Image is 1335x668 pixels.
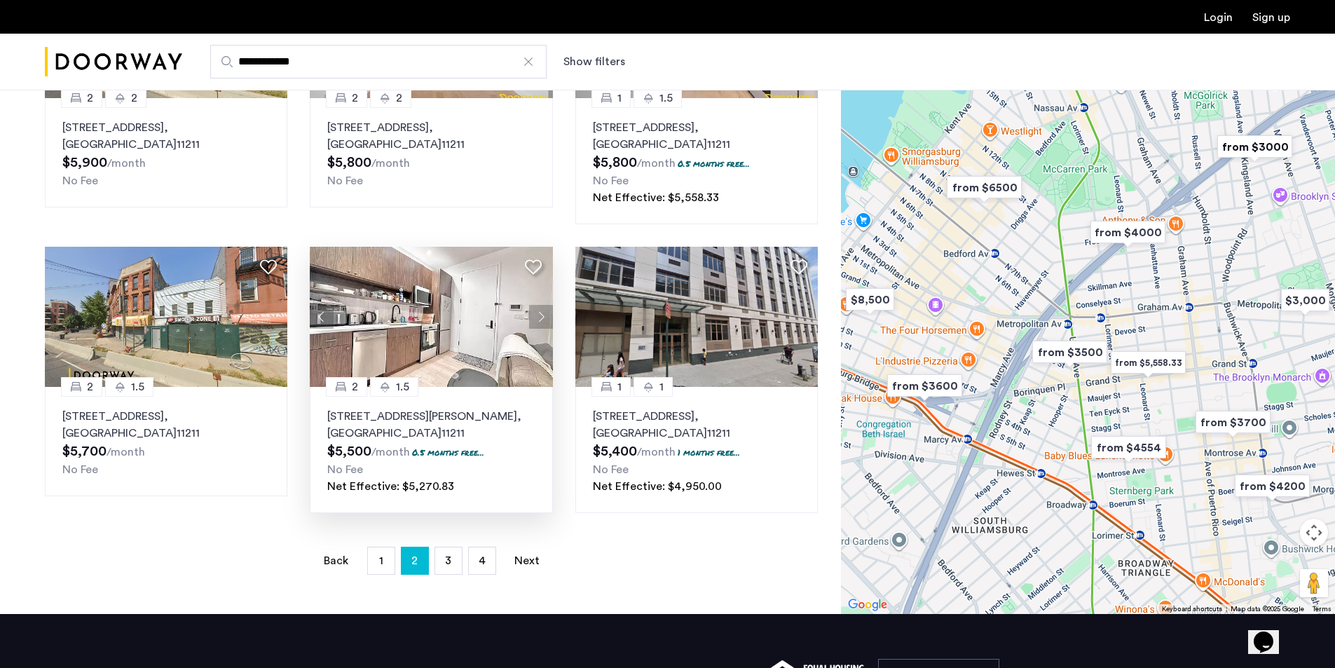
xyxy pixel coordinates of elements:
[593,408,800,442] p: [STREET_ADDRESS] 11211
[322,547,350,574] a: Back
[593,464,629,475] span: No Fee
[1248,612,1293,654] iframe: chat widget
[844,596,891,614] a: Open this area in Google Maps (opens a new window)
[87,90,93,107] span: 2
[593,481,722,492] span: Net Effective: $4,950.00
[45,98,287,207] a: 22[STREET_ADDRESS], [GEOGRAPHIC_DATA]11211No Fee
[678,447,740,458] p: 1 months free...
[62,408,270,442] p: [STREET_ADDRESS] 11211
[678,158,750,170] p: 0.5 months free...
[1252,12,1290,23] a: Registration
[593,119,800,153] p: [STREET_ADDRESS] 11211
[327,408,535,442] p: [STREET_ADDRESS][PERSON_NAME] 11211
[62,119,270,153] p: [STREET_ADDRESS] 11211
[327,444,371,458] span: $5,500
[131,379,144,395] span: 1.5
[575,387,818,513] a: 11[STREET_ADDRESS], [GEOGRAPHIC_DATA]112111 months free...No FeeNet Effective: $4,950.00
[1206,125,1303,168] div: from $3000
[617,90,622,107] span: 1
[310,247,553,387] img: 2013_638513125495767813.jpeg
[87,379,93,395] span: 2
[62,444,107,458] span: $5,700
[45,247,288,387] img: 360ac8f6-4482-47b0-bc3d-3cb89b569d10_638905200039138648.png
[575,98,818,224] a: 11.5[STREET_ADDRESS], [GEOGRAPHIC_DATA]112110.5 months free...No FeeNet Effective: $5,558.33
[1021,331,1118,374] div: from $3500
[107,158,146,169] sub: /month
[327,481,454,492] span: Net Effective: $5,270.83
[479,555,486,566] span: 4
[593,444,637,458] span: $5,400
[1313,604,1331,614] a: Terms
[659,90,673,107] span: 1.5
[1184,401,1282,444] div: from $3700
[396,90,402,107] span: 2
[1100,341,1197,384] div: from $5,558.33
[352,90,358,107] span: 2
[45,36,182,88] img: logo
[1224,465,1321,507] div: from $4200
[310,387,552,513] a: 21.5[STREET_ADDRESS][PERSON_NAME], [GEOGRAPHIC_DATA]112110.5 months free...No FeeNet Effective: $...
[1300,519,1328,547] button: Map camera controls
[513,547,541,574] a: Next
[62,464,98,475] span: No Fee
[575,247,819,387] img: 2014_638514928600667352.jpeg
[412,447,484,458] p: 0.5 months free...
[352,379,358,395] span: 2
[107,447,145,458] sub: /month
[45,387,287,496] a: 21.5[STREET_ADDRESS], [GEOGRAPHIC_DATA]11211No Fee
[371,447,410,458] sub: /month
[1204,12,1233,23] a: Login
[1231,606,1304,613] span: Map data ©2025 Google
[310,305,334,329] button: Previous apartment
[62,175,98,186] span: No Fee
[327,464,363,475] span: No Fee
[1080,426,1177,469] div: from $4554
[563,53,625,70] button: Show or hide filters
[379,555,383,566] span: 1
[45,36,182,88] a: Cazamio Logo
[445,555,451,566] span: 3
[835,278,905,321] div: $8,500
[876,364,973,407] div: from $3600
[593,175,629,186] span: No Fee
[327,156,371,170] span: $5,800
[844,596,891,614] img: Google
[593,192,719,203] span: Net Effective: $5,558.33
[131,90,137,107] span: 2
[1162,604,1222,614] button: Keyboard shortcuts
[1300,569,1328,597] button: Drag Pegman onto the map to open Street View
[659,379,664,395] span: 1
[529,305,553,329] button: Next apartment
[1079,211,1177,254] div: from $4000
[617,379,622,395] span: 1
[45,547,818,575] nav: Pagination
[411,550,418,572] span: 2
[936,166,1033,209] div: from $6500
[310,98,552,207] a: 22[STREET_ADDRESS], [GEOGRAPHIC_DATA]11211No Fee
[637,447,676,458] sub: /month
[62,156,107,170] span: $5,900
[593,156,637,170] span: $5,800
[327,175,363,186] span: No Fee
[371,158,410,169] sub: /month
[396,379,409,395] span: 1.5
[210,45,547,79] input: Apartment Search
[327,119,535,153] p: [STREET_ADDRESS] 11211
[637,158,676,169] sub: /month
